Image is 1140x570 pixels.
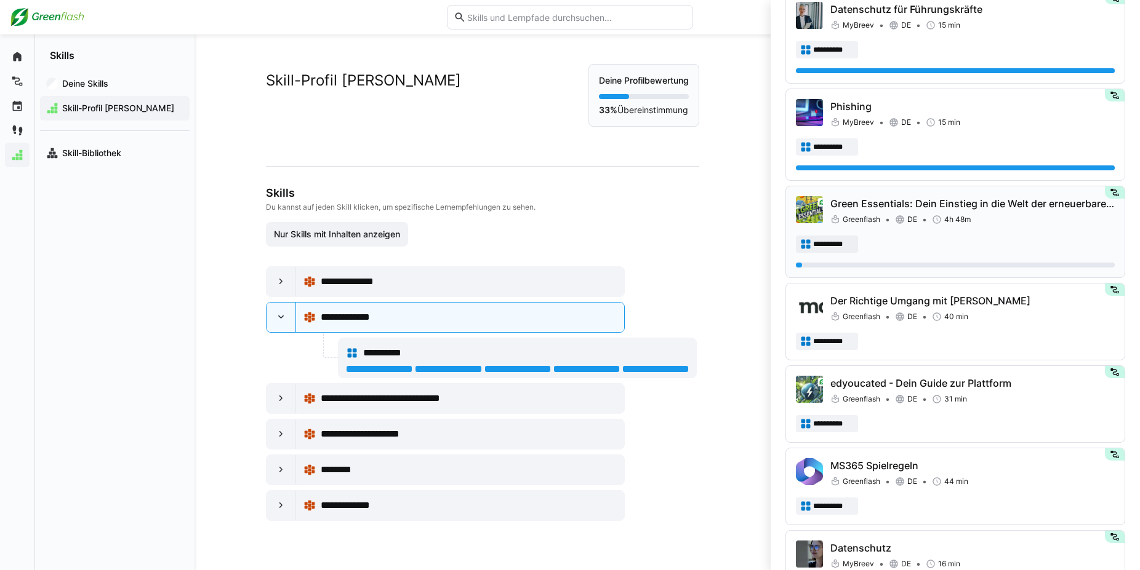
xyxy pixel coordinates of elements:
[266,222,408,247] button: Nur Skills mit Inhalten anzeigen
[796,376,823,403] img: edyoucated - Dein Guide zur Plattform
[938,20,960,30] span: 15 min
[901,117,911,127] span: DE
[830,458,1115,473] p: MS365 Spielregeln
[830,99,1115,114] p: Phishing
[830,540,1115,555] p: Datenschutz
[938,117,960,127] span: 15 min
[843,117,874,127] span: MyBreev
[796,196,823,223] img: Green Essentials: Dein Einstieg in die Welt der erneuerbaren Energien
[830,2,1115,17] p: Datenschutz für Führungskräfte
[907,215,917,224] span: DE
[843,559,874,569] span: MyBreev
[830,196,1115,211] p: Green Essentials: Dein Einstieg in die Welt der erneuerbaren Energien
[944,477,968,486] span: 44 min
[944,215,971,224] span: 4h 48m
[830,293,1115,308] p: Der Richtige Umgang mit [PERSON_NAME]
[944,394,967,404] span: 31 min
[843,477,880,486] span: Greenflash
[796,99,823,126] img: Phishing
[843,20,874,30] span: MyBreev
[901,20,911,30] span: DE
[599,105,617,115] strong: 33%
[796,458,823,485] img: MS365 Spielregeln
[796,540,823,568] img: Datenschutz
[843,394,880,404] span: Greenflash
[901,559,911,569] span: DE
[266,202,697,212] p: Du kannst auf jeden Skill klicken, um spezifische Lernempfehlungen zu sehen.
[266,186,697,200] h3: Skills
[599,104,689,116] p: Übereinstimmung
[907,312,917,322] span: DE
[272,228,402,240] span: Nur Skills mit Inhalten anzeigen
[843,215,880,224] span: Greenflash
[830,376,1115,390] p: edyoucated - Dein Guide zur Plattform
[944,312,968,322] span: 40 min
[843,312,880,322] span: Greenflash
[796,293,823,320] img: Der Richtige Umgang mit Moss
[60,102,183,114] span: Skill-Profil [PERSON_NAME]
[796,2,823,29] img: Datenschutz für Führungskräfte
[907,394,917,404] span: DE
[938,559,960,569] span: 16 min
[907,477,917,486] span: DE
[466,12,686,23] input: Skills und Lernpfade durchsuchen…
[599,74,689,87] p: Deine Profilbewertung
[266,71,461,90] h2: Skill-Profil [PERSON_NAME]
